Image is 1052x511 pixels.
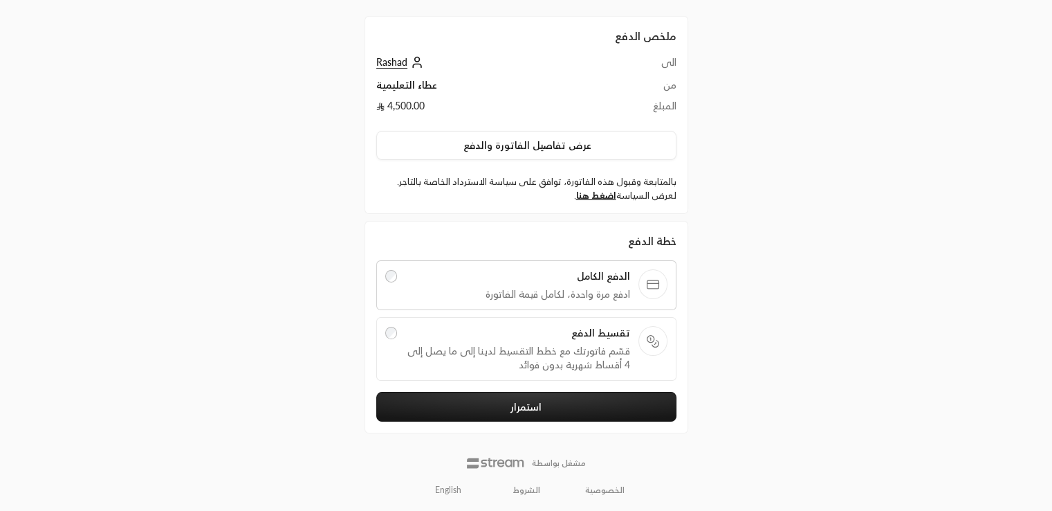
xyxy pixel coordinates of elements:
[376,233,676,249] div: خطة الدفع
[376,99,593,120] td: 4,500.00
[427,479,469,501] a: English
[593,78,676,99] td: من
[532,458,586,469] p: مشغل بواسطة
[376,175,676,202] label: بالمتابعة وقبول هذه الفاتورة، توافق على سياسة الاسترداد الخاصة بالتاجر. لعرض السياسة .
[385,270,398,283] input: الدفع الكاملادفع مرة واحدة، لكامل قيمة الفاتورة
[376,56,427,68] a: Rashad
[376,56,407,69] span: Rashad
[376,28,676,44] h2: ملخص الدفع
[376,78,593,99] td: عطاء التعليمية
[513,485,540,496] a: الشروط
[376,131,676,160] button: عرض تفاصيل الفاتورة والدفع
[385,327,398,339] input: تقسيط الدفعقسّم فاتورتك مع خطط التقسيط لدينا إلى ما يصل إلى 4 أقساط شهرية بدون فوائد
[593,55,676,78] td: الى
[376,392,676,422] button: استمرار
[576,190,616,201] a: اضغط هنا
[405,344,630,372] span: قسّم فاتورتك مع خطط التقسيط لدينا إلى ما يصل إلى 4 أقساط شهرية بدون فوائد
[593,99,676,120] td: المبلغ
[405,287,630,301] span: ادفع مرة واحدة، لكامل قيمة الفاتورة
[405,326,630,340] span: تقسيط الدفع
[585,485,625,496] a: الخصوصية
[405,269,630,283] span: الدفع الكامل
